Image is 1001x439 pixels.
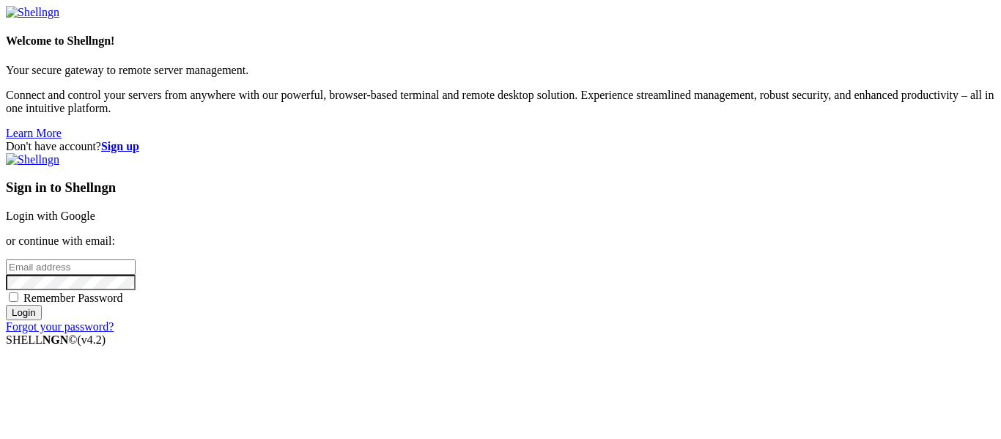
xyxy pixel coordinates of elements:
img: Shellngn [6,6,59,19]
p: Your secure gateway to remote server management. [6,64,995,77]
input: Remember Password [9,292,18,302]
h4: Welcome to Shellngn! [6,34,995,48]
a: Learn More [6,127,62,139]
p: or continue with email: [6,235,995,248]
span: 4.2.0 [78,333,106,346]
div: Don't have account? [6,140,995,153]
span: Remember Password [23,292,123,304]
a: Sign up [101,140,139,152]
a: Forgot your password? [6,320,114,333]
input: Login [6,305,42,320]
b: NGN [43,333,69,346]
img: Shellngn [6,153,59,166]
p: Connect and control your servers from anywhere with our powerful, browser-based terminal and remo... [6,89,995,115]
h3: Sign in to Shellngn [6,180,995,196]
a: Login with Google [6,210,95,222]
span: SHELL © [6,333,106,346]
input: Email address [6,259,136,275]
